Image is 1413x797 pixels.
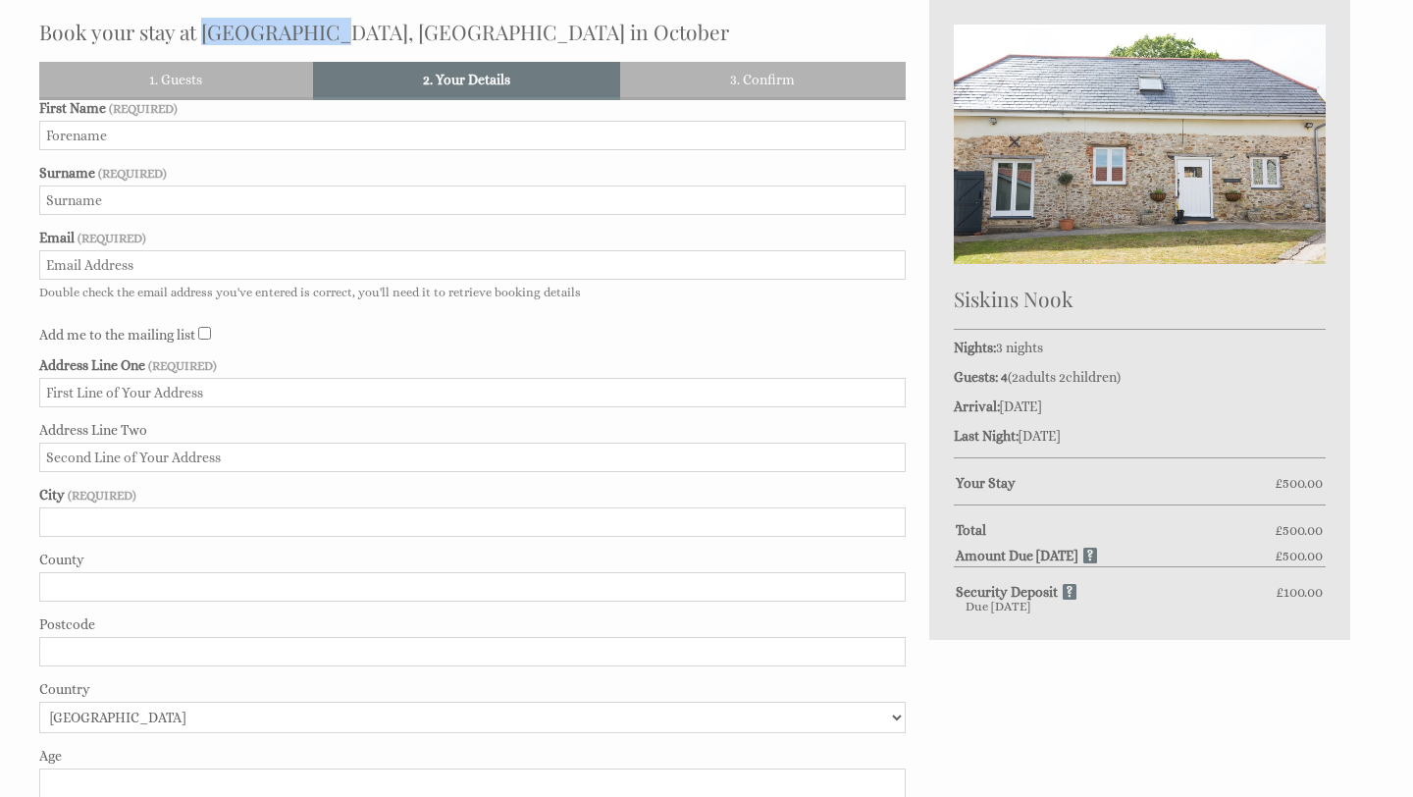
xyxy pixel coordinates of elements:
label: Email [39,230,906,245]
span: ren [1096,369,1117,385]
span: 2 [1059,369,1066,385]
label: Surname [39,165,906,181]
input: Forename [39,121,906,150]
h2: Book your stay at [GEOGRAPHIC_DATA], [GEOGRAPHIC_DATA] in October [39,18,906,45]
label: First Name [39,100,906,116]
a: 3. Confirm [620,62,906,97]
strong: 4 [1001,369,1008,385]
input: Email Address [39,250,906,280]
span: £ [1275,475,1323,491]
input: Second Line of Your Address [39,443,906,472]
img: An image of 'Siskins Nook' [954,25,1326,264]
strong: Guests: [954,369,998,385]
span: adult [1012,369,1056,385]
a: 1. Guests [39,62,313,97]
span: £ [1276,584,1323,600]
span: 2 [1012,369,1019,385]
label: Age [39,748,906,764]
label: City [39,487,906,503]
strong: Your Stay [956,475,1275,491]
strong: Total [956,522,1275,538]
span: 500.00 [1282,475,1323,491]
h2: Siskins Nook [954,285,1326,312]
strong: Amount Due [DATE] [956,548,1097,563]
p: [DATE] [954,398,1326,414]
p: [DATE] [954,428,1326,444]
div: Due [DATE] [954,600,1326,613]
span: 100.00 [1283,584,1323,600]
span: £ [1275,522,1323,538]
span: £ [1275,548,1323,563]
span: s [1050,369,1056,385]
span: 500.00 [1282,548,1323,563]
a: 2. Your Details [313,62,621,97]
label: County [39,552,906,567]
strong: Security Deposit [956,584,1076,600]
strong: Nights: [954,340,996,355]
p: 3 nights [954,340,1326,355]
label: Add me to the mailing list [39,327,195,343]
input: Surname [39,186,906,215]
strong: Arrival: [954,398,1000,414]
input: First Line of Your Address [39,378,906,407]
span: child [1056,369,1117,385]
p: Double check the email address you've entered is correct, you'll need it to retrieve booking details [39,286,906,299]
span: ( ) [1001,369,1121,385]
label: Address Line One [39,357,906,373]
label: Postcode [39,616,906,632]
label: Address Line Two [39,422,906,438]
label: Country [39,681,906,697]
strong: Last Night: [954,428,1019,444]
span: 500.00 [1282,522,1323,538]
